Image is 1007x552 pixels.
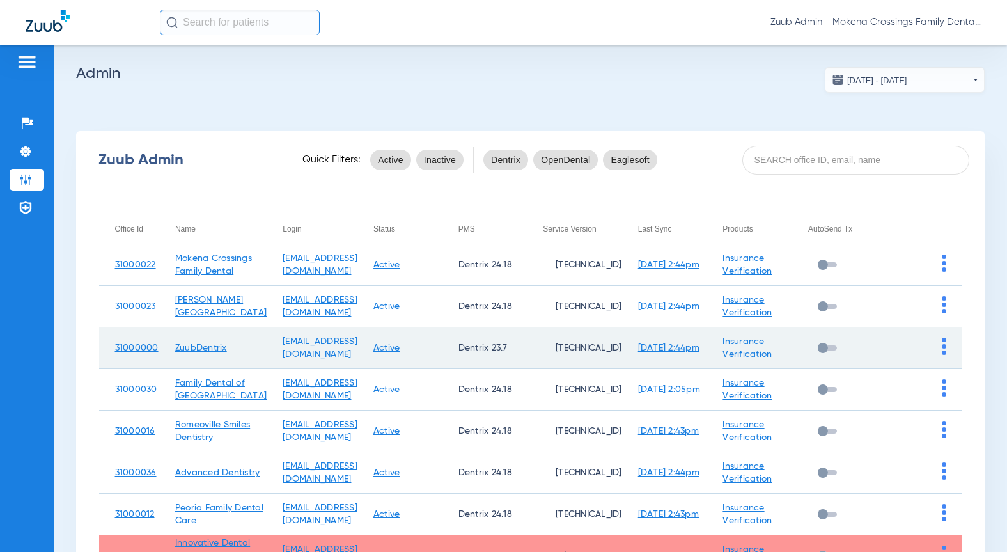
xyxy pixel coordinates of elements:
[722,337,772,359] a: Insurance Verification
[543,222,596,236] div: Service Version
[373,427,400,436] a: Active
[373,222,395,236] div: Status
[638,222,707,236] div: Last Sync
[722,503,772,525] a: Insurance Verification
[26,10,70,32] img: Zuub Logo
[175,503,263,525] a: Peoria Family Dental Care
[76,67,985,80] h2: Admin
[442,411,527,452] td: Dentrix 24.18
[283,462,357,484] a: [EMAIL_ADDRESS][DOMAIN_NAME]
[370,147,464,173] mat-chip-listbox: status-filters
[166,17,178,28] img: Search Icon
[175,254,252,276] a: Mokena Crossings Family Dental
[442,369,527,411] td: Dentrix 24.18
[115,302,156,311] a: 31000023
[942,255,946,272] img: group-dot-blue.svg
[442,327,527,369] td: Dentrix 23.7
[770,16,981,29] span: Zuub Admin - Mokena Crossings Family Dental
[722,254,772,276] a: Insurance Verification
[115,427,155,436] a: 31000016
[442,286,527,327] td: Dentrix 24.18
[175,420,250,442] a: Romeoville Smiles Dentistry
[373,510,400,519] a: Active
[942,379,946,397] img: group-dot-blue.svg
[115,260,156,269] a: 31000022
[115,222,143,236] div: Office Id
[115,510,155,519] a: 31000012
[378,154,403,166] span: Active
[722,420,772,442] a: Insurance Verification
[115,343,159,352] a: 31000000
[638,510,699,519] a: [DATE] 2:43pm
[722,296,772,317] a: Insurance Verification
[175,343,227,352] a: ZuubDentrix
[611,154,650,166] span: Eaglesoft
[527,452,622,494] td: [TECHNICAL_ID]
[17,54,37,70] img: hamburger-icon
[302,154,361,166] span: Quick Filters:
[175,222,196,236] div: Name
[808,222,877,236] div: AutoSend Tx
[942,296,946,313] img: group-dot-blue.svg
[722,379,772,400] a: Insurance Verification
[373,260,400,269] a: Active
[638,427,699,436] a: [DATE] 2:43pm
[942,338,946,355] img: group-dot-blue.svg
[115,222,159,236] div: Office Id
[283,503,357,525] a: [EMAIL_ADDRESS][DOMAIN_NAME]
[98,154,280,166] div: Zuub Admin
[722,222,792,236] div: Products
[442,244,527,286] td: Dentrix 24.18
[175,222,267,236] div: Name
[527,411,622,452] td: [TECHNICAL_ID]
[808,222,852,236] div: AutoSend Tx
[742,146,969,175] input: SEARCH office ID, email, name
[527,244,622,286] td: [TECHNICAL_ID]
[942,421,946,438] img: group-dot-blue.svg
[527,286,622,327] td: [TECHNICAL_ID]
[527,494,622,535] td: [TECHNICAL_ID]
[160,10,320,35] input: Search for patients
[373,385,400,394] a: Active
[283,296,357,317] a: [EMAIL_ADDRESS][DOMAIN_NAME]
[483,147,657,173] mat-chip-listbox: pms-filters
[283,420,357,442] a: [EMAIL_ADDRESS][DOMAIN_NAME]
[638,343,699,352] a: [DATE] 2:44pm
[442,452,527,494] td: Dentrix 24.18
[638,260,699,269] a: [DATE] 2:44pm
[491,154,520,166] span: Dentrix
[115,385,157,394] a: 31000030
[825,67,985,93] button: [DATE] - [DATE]
[942,504,946,521] img: group-dot-blue.svg
[175,296,267,317] a: [PERSON_NAME][GEOGRAPHIC_DATA]
[424,154,456,166] span: Inactive
[458,222,527,236] div: PMS
[283,337,357,359] a: [EMAIL_ADDRESS][DOMAIN_NAME]
[175,468,260,477] a: Advanced Dentistry
[527,327,622,369] td: [TECHNICAL_ID]
[283,254,357,276] a: [EMAIL_ADDRESS][DOMAIN_NAME]
[638,302,699,311] a: [DATE] 2:44pm
[373,222,442,236] div: Status
[722,222,753,236] div: Products
[722,462,772,484] a: Insurance Verification
[638,222,672,236] div: Last Sync
[373,468,400,477] a: Active
[283,379,357,400] a: [EMAIL_ADDRESS][DOMAIN_NAME]
[942,462,946,480] img: group-dot-blue.svg
[373,302,400,311] a: Active
[442,494,527,535] td: Dentrix 24.18
[283,222,301,236] div: Login
[175,379,267,400] a: Family Dental of [GEOGRAPHIC_DATA]
[541,154,590,166] span: OpenDental
[543,222,622,236] div: Service Version
[527,369,622,411] td: [TECHNICAL_ID]
[283,222,357,236] div: Login
[638,385,700,394] a: [DATE] 2:05pm
[115,468,157,477] a: 31000036
[832,74,845,86] img: date.svg
[373,343,400,352] a: Active
[458,222,475,236] div: PMS
[638,468,699,477] a: [DATE] 2:44pm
